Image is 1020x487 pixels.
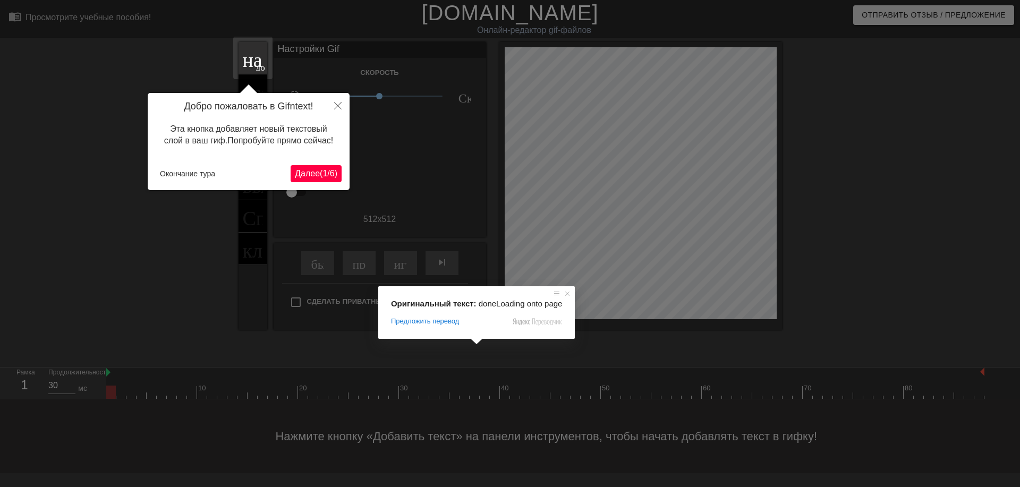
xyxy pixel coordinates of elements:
ya-tr-span: Эта кнопка добавляет новый текстовый слой в ваш гиф. [164,124,327,145]
button: Закрыть [326,93,350,117]
span: Оригинальный текст: [391,299,477,308]
h4: Добро пожаловать в Gifntext! [156,101,342,113]
span: Предложить перевод [391,317,459,326]
button: Окончание тура [156,166,219,182]
ya-tr-span: ( [320,169,322,178]
ya-tr-span: Далее [295,169,320,178]
ya-tr-span: Попробуйте прямо сейчас! [227,136,333,145]
ya-tr-span: 1 [322,169,327,178]
ya-tr-span: / [327,169,329,178]
button: Далее [291,165,342,182]
ya-tr-span: ) [335,169,337,178]
span: doneLoading onto page [479,299,563,308]
ya-tr-span: 6 [330,169,335,178]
